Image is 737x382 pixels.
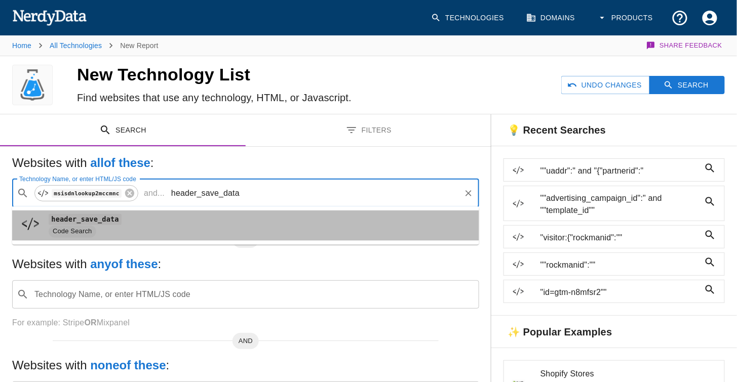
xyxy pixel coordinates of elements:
iframe: Drift Widget Chat Controller [686,310,725,349]
b: all of these [90,156,150,169]
span: Code Search [49,227,96,236]
button: Account Settings [695,3,725,33]
span: "id=gtm-n8mfsr2"" [540,286,700,299]
a: Technologies [425,3,512,33]
h6: Find websites that use any technology, HTML, or Javascript. [77,90,397,106]
nav: breadcrumb [12,35,159,56]
a: Domains [520,3,583,33]
p: For example: Stripe Mixpanel [12,317,479,329]
h5: Websites with : [12,155,479,171]
a: ""uaddr":" and "{"partnerid":" [503,158,725,182]
p: New Report [120,40,158,51]
span: ""rockmanid":"" [540,259,700,271]
button: Share Feedback [645,35,725,56]
button: Support and Documentation [665,3,695,33]
b: OR [84,318,96,327]
a: "id=gtm-n8mfsr2"" [503,280,725,303]
a: Home [12,41,31,50]
button: Products [591,3,661,33]
span: AND [232,336,259,346]
span: Shopify Stores [540,368,716,380]
h6: ✨ Popular Examples [491,316,620,347]
div: msisdnlookup2mccmnc [34,185,138,201]
p: and ... [140,187,169,199]
label: Technology Name, or enter HTML/JS code [19,175,136,183]
a: ""advertising_campaign_id":" and ""template_id"" [503,186,725,221]
h5: Websites with : [12,256,479,272]
span: ""advertising_campaign_id":" and ""template_id"" [540,192,700,217]
span: ""uaddr":" and "{"partnerid":" [540,165,700,177]
a: ""rockmanid":"" [503,252,725,276]
span: "visitor:{"rockmanid":"" [540,232,700,244]
a: All Technologies [50,41,102,50]
img: NerdyData.com [12,7,87,27]
h4: New Technology List [77,64,397,86]
img: logo [17,65,48,105]
h6: 💡 Recent Searches [491,114,614,146]
code: msisdnlookup2mccmnc [52,189,122,198]
b: any of these [90,257,158,271]
button: Undo Changes [561,76,650,95]
code: header_save_data [49,214,122,225]
button: Filters [246,114,491,146]
h5: Websites with : [12,357,479,373]
button: Clear [461,186,476,200]
a: "visitor:{"rockmanid":"" [503,225,725,248]
b: none of these [90,358,166,372]
button: Search [649,76,725,95]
